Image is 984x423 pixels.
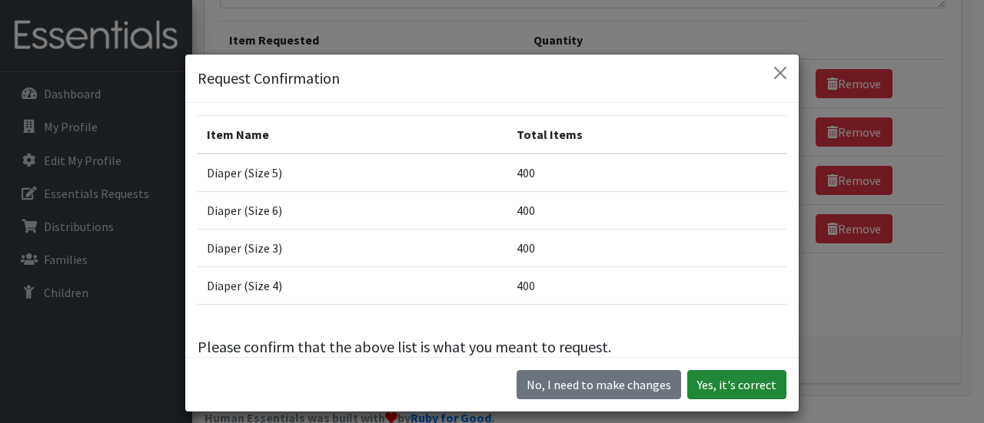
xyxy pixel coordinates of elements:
[198,335,786,359] p: Please confirm that the above list is what you meant to request.
[687,370,786,399] button: Yes, it's correct
[198,116,507,154] th: Item Name
[507,192,786,230] td: 400
[198,192,507,230] td: Diaper (Size 6)
[517,370,681,399] button: No I need to make changes
[198,154,507,192] td: Diaper (Size 5)
[507,154,786,192] td: 400
[507,230,786,267] td: 400
[768,61,793,85] button: Close
[507,267,786,305] td: 400
[198,230,507,267] td: Diaper (Size 3)
[198,67,340,90] h5: Request Confirmation
[198,267,507,305] td: Diaper (Size 4)
[507,116,786,154] th: Total Items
